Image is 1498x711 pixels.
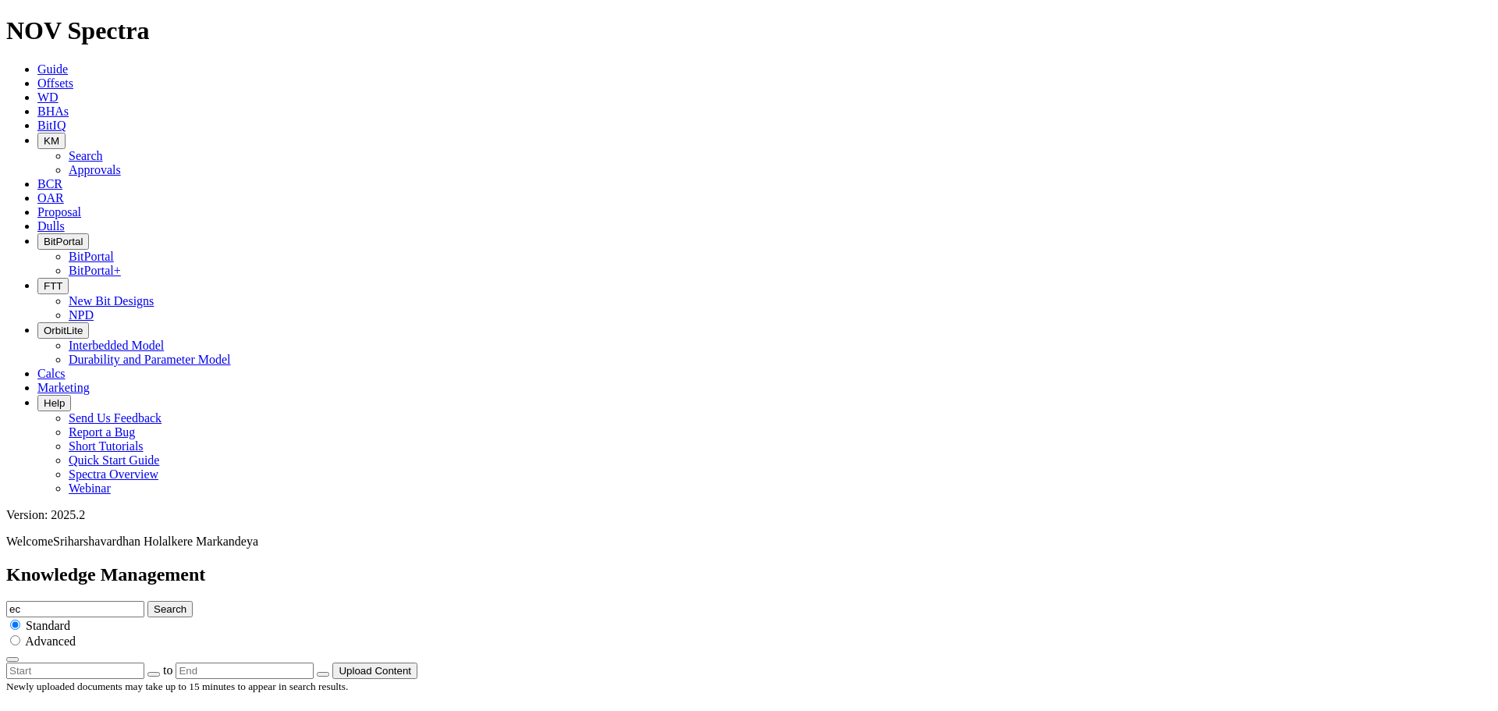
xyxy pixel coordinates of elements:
span: KM [44,135,59,147]
small: Newly uploaded documents may take up to 15 minutes to appear in search results. [6,681,348,692]
button: BitPortal [37,233,89,250]
a: Interbedded Model [69,339,164,352]
a: Spectra Overview [69,467,158,481]
button: KM [37,133,66,149]
a: Quick Start Guide [69,453,159,467]
a: Calcs [37,367,66,380]
input: End [176,663,314,679]
span: Sriharshavardhan Holalkere Markandeya [53,535,258,548]
a: BHAs [37,105,69,118]
button: OrbitLite [37,322,89,339]
a: Durability and Parameter Model [69,353,231,366]
a: Approvals [69,163,121,176]
input: e.g. Smoothsteer Record [6,601,144,617]
a: Search [69,149,103,162]
button: FTT [37,278,69,294]
span: to [163,663,172,677]
a: OAR [37,191,64,204]
input: Start [6,663,144,679]
button: Help [37,395,71,411]
h1: NOV Spectra [6,16,1492,45]
button: Search [147,601,193,617]
a: Guide [37,62,68,76]
a: BitPortal+ [69,264,121,277]
a: WD [37,91,59,104]
a: NPD [69,308,94,322]
a: Dulls [37,219,65,233]
button: Upload Content [332,663,417,679]
a: Webinar [69,482,111,495]
span: BitPortal [44,236,83,247]
a: BCR [37,177,62,190]
a: Send Us Feedback [69,411,162,425]
span: Advanced [25,635,76,648]
a: Report a Bug [69,425,135,439]
a: Marketing [37,381,90,394]
a: Offsets [37,76,73,90]
p: Welcome [6,535,1492,549]
a: BitPortal [69,250,114,263]
a: New Bit Designs [69,294,154,308]
span: Help [44,397,65,409]
h2: Knowledge Management [6,564,1492,585]
a: Proposal [37,205,81,219]
span: Standard [26,619,70,632]
a: BitIQ [37,119,66,132]
a: Short Tutorials [69,439,144,453]
span: FTT [44,280,62,292]
span: OrbitLite [44,325,83,336]
div: Version: 2025.2 [6,508,1492,522]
